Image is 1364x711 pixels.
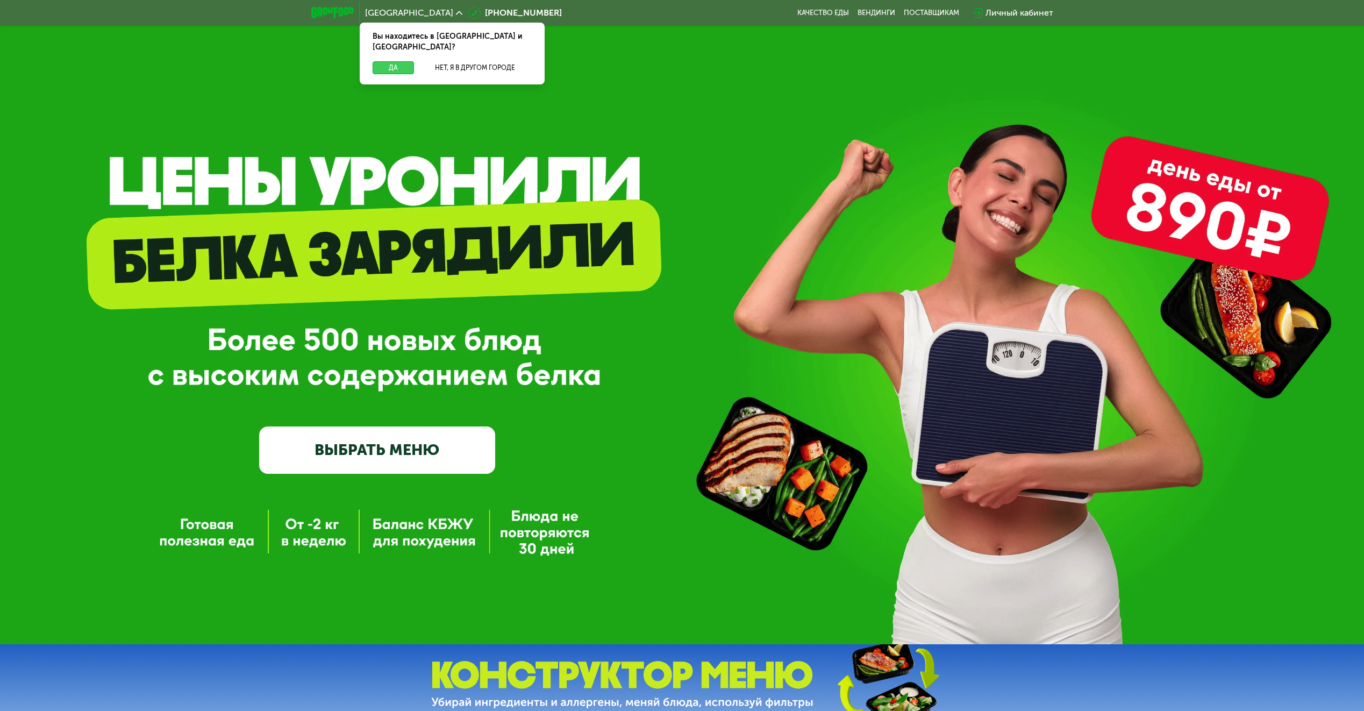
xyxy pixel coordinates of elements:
span: [GEOGRAPHIC_DATA] [365,9,453,17]
a: Вендинги [858,9,895,17]
div: Вы находитесь в [GEOGRAPHIC_DATA] и [GEOGRAPHIC_DATA]? [360,23,545,61]
div: поставщикам [904,9,959,17]
a: [PHONE_NUMBER] [468,6,562,19]
button: Да [373,61,414,74]
div: Личный кабинет [985,6,1053,19]
a: ВЫБРАТЬ МЕНЮ [259,426,495,474]
a: Качество еды [797,9,849,17]
button: Нет, я в другом городе [418,61,532,74]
